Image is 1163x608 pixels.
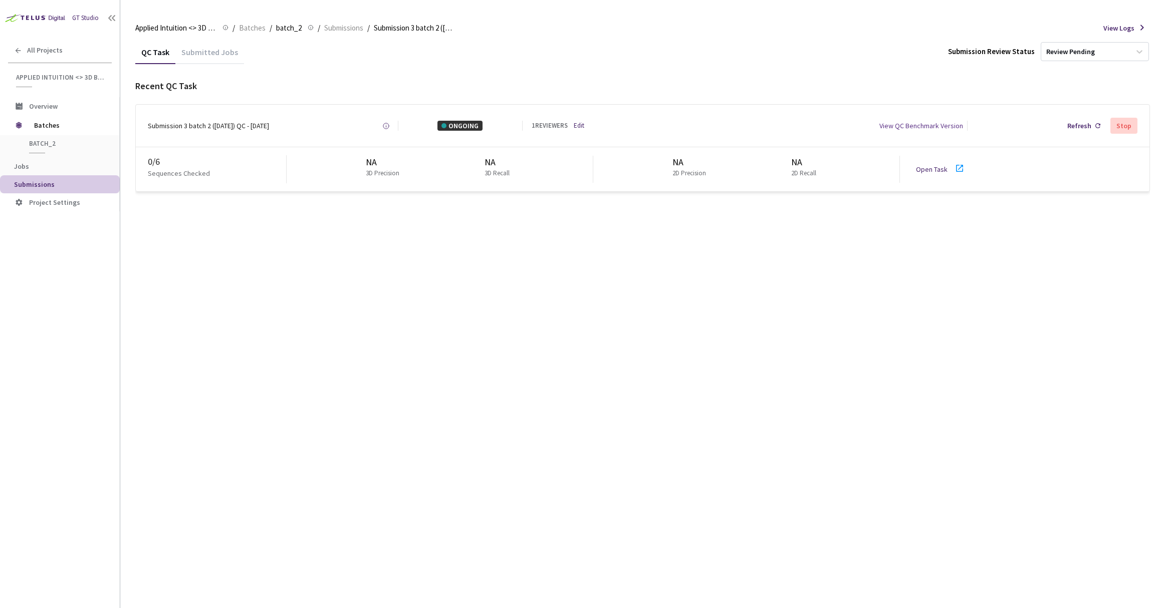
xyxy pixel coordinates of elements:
[485,156,514,169] div: NA
[1046,47,1095,57] div: Review Pending
[148,155,286,168] div: 0 / 6
[485,169,510,178] p: 3D Recall
[574,121,584,131] a: Edit
[29,139,103,148] span: batch_2
[791,169,816,178] p: 2D Recall
[239,22,266,34] span: Batches
[437,121,483,131] div: ONGOING
[879,121,963,131] div: View QC Benchmark Version
[27,46,63,55] span: All Projects
[135,22,216,34] span: Applied Intuition <> 3D BBox - [PERSON_NAME]
[374,22,455,34] span: Submission 3 batch 2 ([DATE])
[948,46,1035,57] div: Submission Review Status
[791,156,820,169] div: NA
[29,198,80,207] span: Project Settings
[135,47,175,64] div: QC Task
[672,169,706,178] p: 2D Precision
[148,121,269,131] div: Submission 3 batch 2 ([DATE]) QC - [DATE]
[72,14,99,23] div: GT Studio
[532,121,568,131] div: 1 REVIEWERS
[1067,121,1091,131] div: Refresh
[270,22,272,34] li: /
[175,47,244,64] div: Submitted Jobs
[14,162,29,171] span: Jobs
[672,156,710,169] div: NA
[237,22,268,33] a: Batches
[276,22,302,34] span: batch_2
[135,80,1150,93] div: Recent QC Task
[1103,23,1134,33] span: View Logs
[16,73,106,82] span: Applied Intuition <> 3D BBox - [PERSON_NAME]
[916,165,948,174] a: Open Task
[232,22,235,34] li: /
[148,168,210,178] p: Sequences Checked
[324,22,363,34] span: Submissions
[318,22,320,34] li: /
[322,22,365,33] a: Submissions
[1116,122,1131,130] div: Stop
[367,22,370,34] li: /
[29,102,58,111] span: Overview
[366,156,403,169] div: NA
[34,115,103,135] span: Batches
[366,169,399,178] p: 3D Precision
[14,180,55,189] span: Submissions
